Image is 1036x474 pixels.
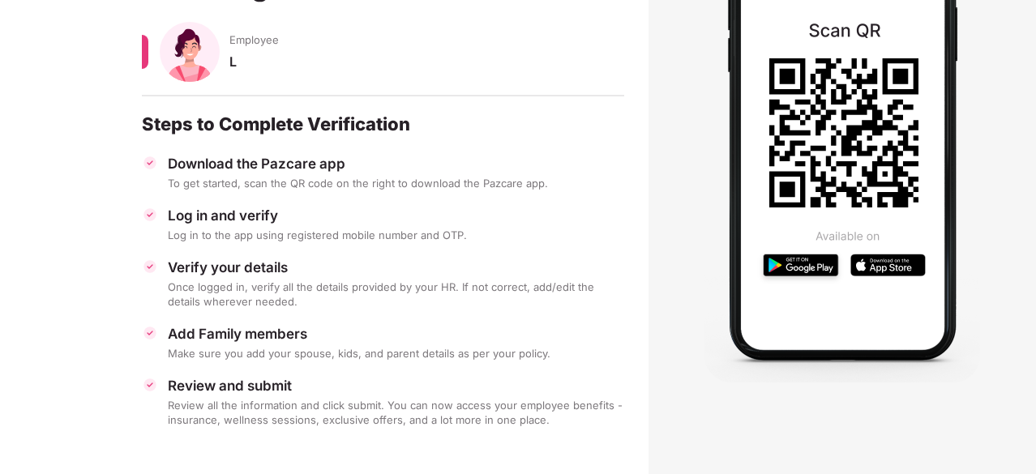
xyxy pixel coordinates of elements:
div: Make sure you add your spouse, kids, and parent details as per your policy. [168,346,624,361]
div: Download the Pazcare app [168,155,624,173]
img: svg+xml;base64,PHN2ZyBpZD0iVGljay0zMngzMiIgeG1sbnM9Imh0dHA6Ly93d3cudzMub3JnLzIwMDAvc3ZnIiB3aWR0aD... [142,207,158,223]
div: Steps to Complete Verification [142,113,624,135]
div: Review all the information and click submit. You can now access your employee benefits - insuranc... [168,398,624,427]
div: Log in to the app using registered mobile number and OTP. [168,228,624,242]
div: L [229,53,624,85]
div: Log in and verify [168,207,624,224]
div: Review and submit [168,377,624,395]
img: svg+xml;base64,PHN2ZyB4bWxucz0iaHR0cDovL3d3dy53My5vcmcvMjAwMC9zdmciIHhtbG5zOnhsaW5rPSJodHRwOi8vd3... [160,22,220,82]
div: Once logged in, verify all the details provided by your HR. If not correct, add/edit the details ... [168,280,624,309]
img: svg+xml;base64,PHN2ZyBpZD0iVGljay0zMngzMiIgeG1sbnM9Imh0dHA6Ly93d3cudzMub3JnLzIwMDAvc3ZnIiB3aWR0aD... [142,325,158,341]
img: svg+xml;base64,PHN2ZyBpZD0iVGljay0zMngzMiIgeG1sbnM9Imh0dHA6Ly93d3cudzMub3JnLzIwMDAvc3ZnIiB3aWR0aD... [142,155,158,171]
span: Employee [229,32,279,47]
img: svg+xml;base64,PHN2ZyBpZD0iVGljay0zMngzMiIgeG1sbnM9Imh0dHA6Ly93d3cudzMub3JnLzIwMDAvc3ZnIiB3aWR0aD... [142,377,158,393]
img: svg+xml;base64,PHN2ZyBpZD0iVGljay0zMngzMiIgeG1sbnM9Imh0dHA6Ly93d3cudzMub3JnLzIwMDAvc3ZnIiB3aWR0aD... [142,258,158,275]
div: Verify your details [168,258,624,276]
div: Add Family members [168,325,624,343]
div: To get started, scan the QR code on the right to download the Pazcare app. [168,176,624,190]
